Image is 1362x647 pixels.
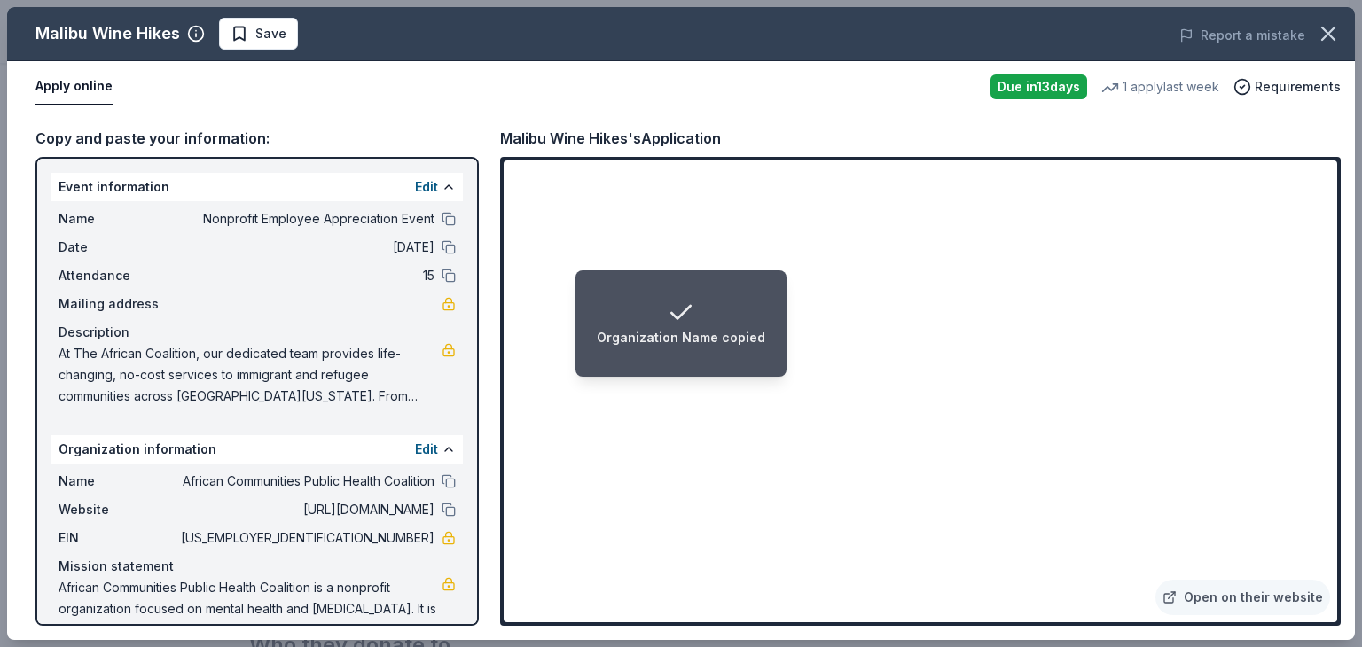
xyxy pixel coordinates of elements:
[255,23,286,44] span: Save
[59,208,177,230] span: Name
[51,173,463,201] div: Event information
[500,127,721,150] div: Malibu Wine Hikes's Application
[1155,580,1330,615] a: Open on their website
[59,499,177,520] span: Website
[1233,76,1341,97] button: Requirements
[990,74,1087,99] div: Due in 13 days
[35,127,479,150] div: Copy and paste your information:
[177,527,434,549] span: [US_EMPLOYER_IDENTIFICATION_NUMBER]
[177,208,434,230] span: Nonprofit Employee Appreciation Event
[51,435,463,464] div: Organization information
[59,556,456,577] div: Mission statement
[219,18,298,50] button: Save
[59,471,177,492] span: Name
[177,471,434,492] span: African Communities Public Health Coalition
[59,322,456,343] div: Description
[1179,25,1305,46] button: Report a mistake
[59,293,177,315] span: Mailing address
[59,577,442,641] span: African Communities Public Health Coalition is a nonprofit organization focused on mental health ...
[59,265,177,286] span: Attendance
[177,499,434,520] span: [URL][DOMAIN_NAME]
[1101,76,1219,97] div: 1 apply last week
[35,68,113,105] button: Apply online
[177,265,434,286] span: 15
[597,327,765,348] div: Organization Name copied
[35,19,180,48] div: Malibu Wine Hikes
[59,343,442,407] span: At The African Coalition, our dedicated team provides life-changing, no-cost services to immigran...
[415,439,438,460] button: Edit
[1255,76,1341,97] span: Requirements
[59,527,177,549] span: EIN
[177,237,434,258] span: [DATE]
[415,176,438,198] button: Edit
[59,237,177,258] span: Date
